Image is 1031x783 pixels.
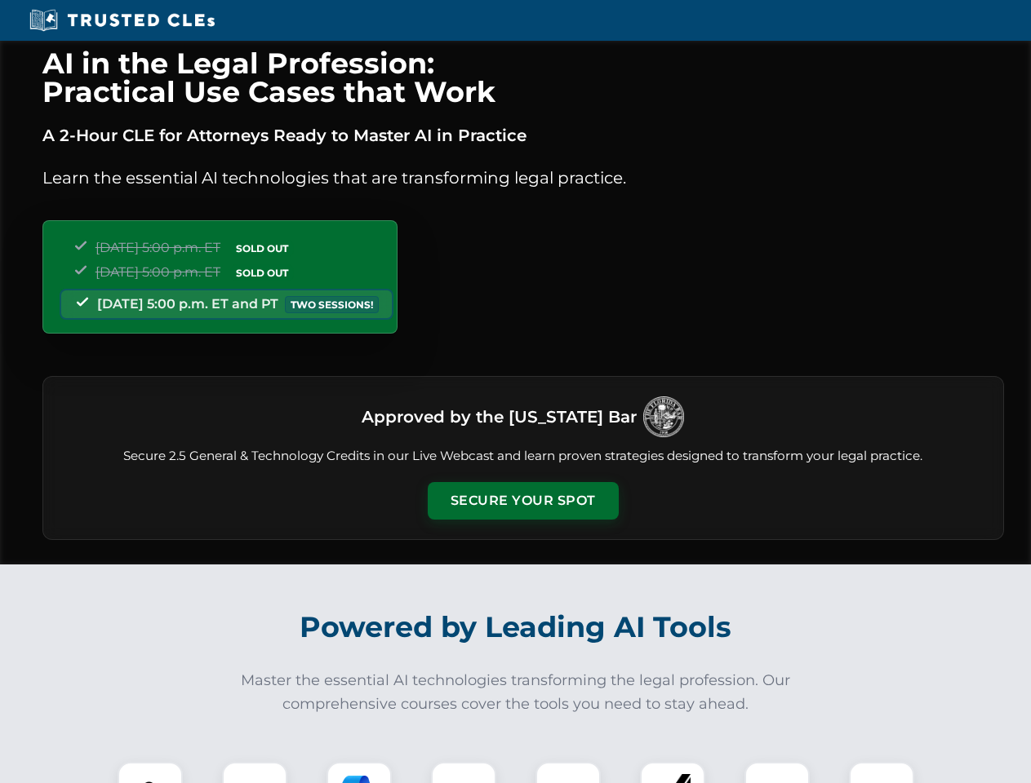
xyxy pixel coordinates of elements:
button: Secure Your Spot [428,482,619,520]
h3: Approved by the [US_STATE] Bar [362,402,637,431]
p: A 2-Hour CLE for Attorneys Ready to Master AI in Practice [42,122,1004,148]
img: Logo [643,396,684,437]
p: Master the essential AI technologies transforming the legal profession. Our comprehensive courses... [230,669,802,716]
span: [DATE] 5:00 p.m. ET [96,240,220,255]
h1: AI in the Legal Profession: Practical Use Cases that Work [42,49,1004,106]
span: [DATE] 5:00 p.m. ET [96,264,220,280]
img: Trusted CLEs [24,8,220,33]
h2: Powered by Leading AI Tools [64,599,968,656]
p: Secure 2.5 General & Technology Credits in our Live Webcast and learn proven strategies designed ... [63,447,984,466]
span: SOLD OUT [230,264,294,281]
span: SOLD OUT [230,240,294,257]
p: Learn the essential AI technologies that are transforming legal practice. [42,165,1004,191]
